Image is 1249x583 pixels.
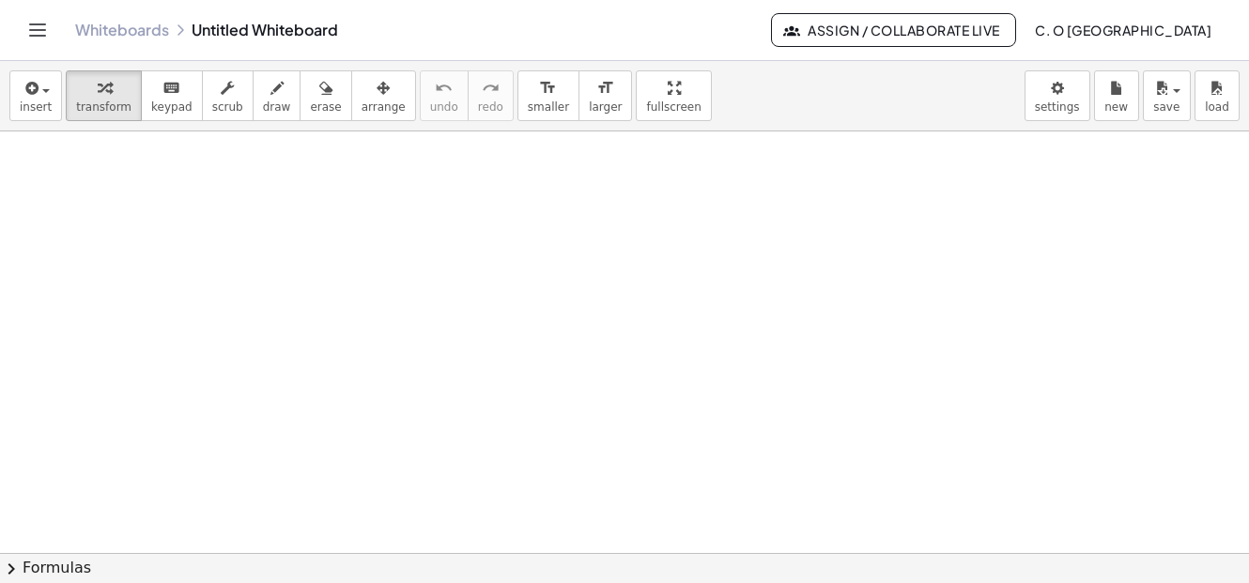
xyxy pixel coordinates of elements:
[310,100,341,114] span: erase
[9,70,62,121] button: insert
[351,70,416,121] button: arrange
[162,77,180,100] i: keyboard
[141,70,203,121] button: keyboardkeypad
[1035,100,1080,114] span: settings
[1035,22,1211,38] span: C. O [GEOGRAPHIC_DATA]
[482,77,500,100] i: redo
[1020,13,1226,47] button: C. O [GEOGRAPHIC_DATA]
[253,70,301,121] button: draw
[1205,100,1229,114] span: load
[1195,70,1240,121] button: load
[1094,70,1139,121] button: new
[636,70,711,121] button: fullscreen
[468,70,514,121] button: redoredo
[1153,100,1180,114] span: save
[539,77,557,100] i: format_size
[362,100,406,114] span: arrange
[263,100,291,114] span: draw
[212,100,243,114] span: scrub
[1104,100,1128,114] span: new
[75,21,169,39] a: Whiteboards
[1025,70,1090,121] button: settings
[596,77,614,100] i: format_size
[528,100,569,114] span: smaller
[478,100,503,114] span: redo
[202,70,254,121] button: scrub
[20,100,52,114] span: insert
[517,70,579,121] button: format_sizesmaller
[1143,70,1191,121] button: save
[787,22,1000,38] span: Assign / Collaborate Live
[151,100,193,114] span: keypad
[66,70,142,121] button: transform
[771,13,1016,47] button: Assign / Collaborate Live
[23,15,53,45] button: Toggle navigation
[435,77,453,100] i: undo
[430,100,458,114] span: undo
[646,100,701,114] span: fullscreen
[578,70,632,121] button: format_sizelarger
[420,70,469,121] button: undoundo
[300,70,351,121] button: erase
[589,100,622,114] span: larger
[76,100,131,114] span: transform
